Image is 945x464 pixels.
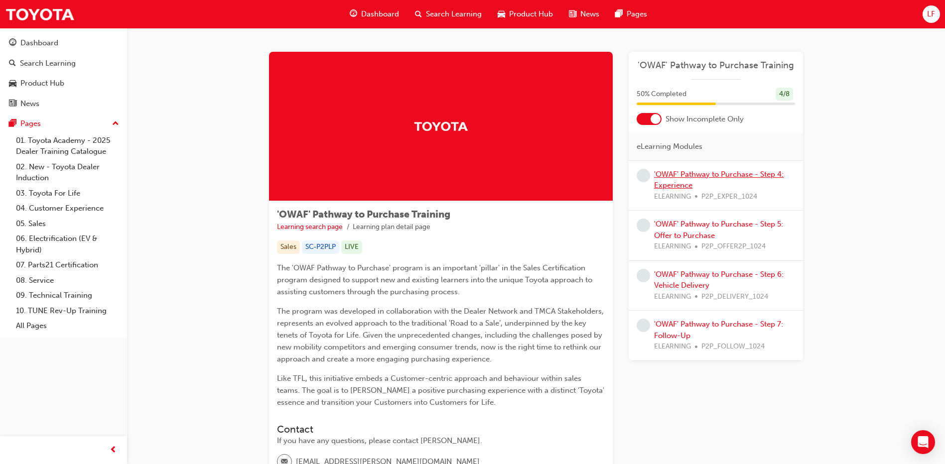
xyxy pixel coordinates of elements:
a: 10. TUNE Rev-Up Training [12,303,123,319]
div: 4 / 8 [776,88,793,101]
a: Learning search page [277,223,343,231]
a: 03. Toyota For Life [12,186,123,201]
span: Show Incomplete Only [666,114,744,125]
img: Trak [413,117,468,135]
span: 50 % Completed [637,89,686,100]
a: All Pages [12,318,123,334]
a: search-iconSearch Learning [407,4,490,24]
span: ELEARNING [654,191,691,203]
h3: Contact [277,424,605,435]
span: learningRecordVerb_NONE-icon [637,169,650,182]
span: news-icon [569,8,576,20]
span: ELEARNING [654,341,691,352]
div: Dashboard [20,37,58,49]
a: 05. Sales [12,216,123,232]
a: Search Learning [4,54,123,73]
span: Pages [627,8,647,20]
a: 'OWAF' Pathway to Purchase - Step 4: Experience [654,170,784,190]
span: news-icon [9,100,16,109]
a: 01. Toyota Academy - 2025 Dealer Training Catalogue [12,133,123,159]
a: Product Hub [4,74,123,93]
a: guage-iconDashboard [342,4,407,24]
a: News [4,95,123,113]
a: 'OWAF' Pathway to Purchase Training [637,60,795,71]
div: Product Hub [20,78,64,89]
div: News [20,98,39,110]
span: guage-icon [350,8,357,20]
a: 'OWAF' Pathway to Purchase - Step 5: Offer to Purchase [654,220,783,240]
a: 'OWAF' Pathway to Purchase - Step 7: Follow-Up [654,320,783,340]
button: LF [923,5,940,23]
span: The 'OWAF Pathway to Purchase' program is an important 'pillar' in the Sales Certification progra... [277,263,594,296]
span: P2P_OFFER2P_1024 [701,241,766,252]
a: pages-iconPages [607,4,655,24]
span: car-icon [498,8,505,20]
a: 09. Technical Training [12,288,123,303]
a: 'OWAF' Pathway to Purchase - Step 6: Vehicle Delivery [654,270,784,290]
div: Search Learning [20,58,76,69]
div: Sales [277,240,300,254]
span: up-icon [112,117,119,130]
div: LIVE [341,240,362,254]
button: DashboardSearch LearningProduct HubNews [4,32,123,115]
a: 02. New - Toyota Dealer Induction [12,159,123,186]
span: 'OWAF' Pathway to Purchase Training [277,209,450,220]
span: The program was developed in collaboration with the Dealer Network and TMCA Stakeholders, represe... [277,307,606,363]
span: prev-icon [110,444,117,457]
span: learningRecordVerb_NONE-icon [637,219,650,232]
li: Learning plan detail page [353,222,430,233]
a: 07. Parts21 Certification [12,257,123,273]
span: LF [927,8,935,20]
span: ELEARNING [654,241,691,252]
span: Search Learning [426,8,482,20]
span: car-icon [9,79,16,88]
span: eLearning Modules [637,141,702,152]
a: 04. Customer Experience [12,201,123,216]
div: Pages [20,118,41,129]
a: 08. Service [12,273,123,288]
span: Dashboard [361,8,399,20]
span: Like TFL, this initiative embeds a Customer-centric approach and behaviour within sales teams. Th... [277,374,606,407]
img: Trak [5,3,75,25]
div: Open Intercom Messenger [911,430,935,454]
button: Pages [4,115,123,133]
span: pages-icon [615,8,623,20]
span: guage-icon [9,39,16,48]
a: news-iconNews [561,4,607,24]
span: Product Hub [509,8,553,20]
span: P2P_EXPER_1024 [701,191,757,203]
span: ELEARNING [654,291,691,303]
a: Dashboard [4,34,123,52]
span: search-icon [415,8,422,20]
span: P2P_FOLLOW_1024 [701,341,765,352]
a: 06. Electrification (EV & Hybrid) [12,231,123,257]
div: If you have any questions, please contact [PERSON_NAME]. [277,435,605,447]
span: learningRecordVerb_NONE-icon [637,319,650,332]
a: car-iconProduct Hub [490,4,561,24]
span: News [580,8,599,20]
span: search-icon [9,59,16,68]
span: learningRecordVerb_NONE-icon [637,269,650,282]
span: pages-icon [9,119,16,128]
span: P2P_DELIVERY_1024 [701,291,768,303]
div: SC-P2PLP [302,240,339,254]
